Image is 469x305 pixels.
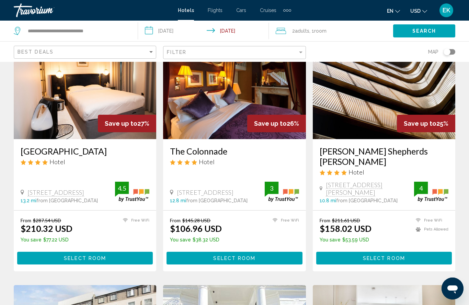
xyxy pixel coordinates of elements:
[414,184,428,192] div: 4
[410,6,427,16] button: Change currency
[410,8,421,14] span: USD
[442,278,464,300] iframe: Button to launch messaging window
[18,49,154,55] mat-select: Sort by
[17,252,153,264] button: Select Room
[393,24,455,37] button: Search
[254,120,287,127] span: Save up to
[260,8,276,13] a: Cruises
[115,182,149,202] img: trustyou-badge.svg
[363,256,405,261] span: Select Room
[167,253,302,261] a: Select Room
[348,168,364,176] span: Hotel
[170,198,186,203] span: 12.8 mi
[269,21,393,41] button: Travelers: 2 adults, 0 children
[283,5,291,16] button: Extra navigation items
[332,217,360,223] del: $211.61 USD
[387,8,393,14] span: en
[412,227,448,233] li: Pets Allowed
[438,49,455,55] button: Toggle map
[178,8,194,13] a: Hotels
[167,49,186,55] span: Filter
[21,146,149,156] a: [GEOGRAPHIC_DATA]
[309,26,327,36] span: , 1
[265,184,278,192] div: 3
[17,253,153,261] a: Select Room
[269,217,299,223] li: Free WiFi
[247,115,306,132] div: 26%
[387,6,400,16] button: Change language
[336,198,398,203] span: from [GEOGRAPHIC_DATA]
[177,189,233,196] span: [STREET_ADDRESS]
[36,198,98,203] span: from [GEOGRAPHIC_DATA]
[320,237,341,242] span: You save
[21,237,42,242] span: You save
[199,158,215,166] span: Hotel
[33,217,61,223] del: $287.54 USD
[21,158,149,166] div: 4 star Hotel
[21,223,72,234] ins: $210.32 USD
[21,217,31,223] span: From
[314,28,327,34] span: Room
[320,223,371,234] ins: $158.02 USD
[320,146,448,167] a: [PERSON_NAME] Shepherds [PERSON_NAME]
[49,158,65,166] span: Hotel
[21,198,36,203] span: 13.2 mi
[170,237,191,242] span: You save
[182,217,210,223] del: $145.28 USD
[21,237,72,242] p: $77.22 USD
[163,46,306,60] button: Filter
[18,49,54,55] span: Best Deals
[313,29,455,139] img: Hotel image
[320,168,448,176] div: 4 star Hotel
[397,115,455,132] div: 25%
[428,47,438,57] span: Map
[265,182,299,202] img: trustyou-badge.svg
[320,198,336,203] span: 10.8 mi
[316,253,452,261] a: Select Room
[64,256,106,261] span: Select Room
[412,217,448,223] li: Free WiFi
[14,3,171,17] a: Travorium
[115,184,129,192] div: 4.5
[316,252,452,264] button: Select Room
[170,237,222,242] p: $38.32 USD
[167,252,302,264] button: Select Room
[170,223,222,234] ins: $106.96 USD
[163,29,306,139] img: Hotel image
[320,217,330,223] span: From
[437,3,455,18] button: User Menu
[170,217,181,223] span: From
[14,29,156,139] img: Hotel image
[138,21,269,41] button: Check-in date: Nov 24, 2025 Check-out date: Nov 25, 2025
[213,256,255,261] span: Select Room
[170,146,299,156] a: The Colonnade
[404,120,436,127] span: Save up to
[414,182,448,202] img: trustyou-badge.svg
[186,198,248,203] span: from [GEOGRAPHIC_DATA]
[105,120,137,127] span: Save up to
[119,217,149,223] li: Free WiFi
[170,158,299,166] div: 4 star Hotel
[292,26,309,36] span: 2
[295,28,309,34] span: Adults
[98,115,156,132] div: 27%
[236,8,246,13] a: Cars
[208,8,222,13] a: Flights
[320,237,371,242] p: $53.59 USD
[443,7,450,14] span: EK
[412,29,436,34] span: Search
